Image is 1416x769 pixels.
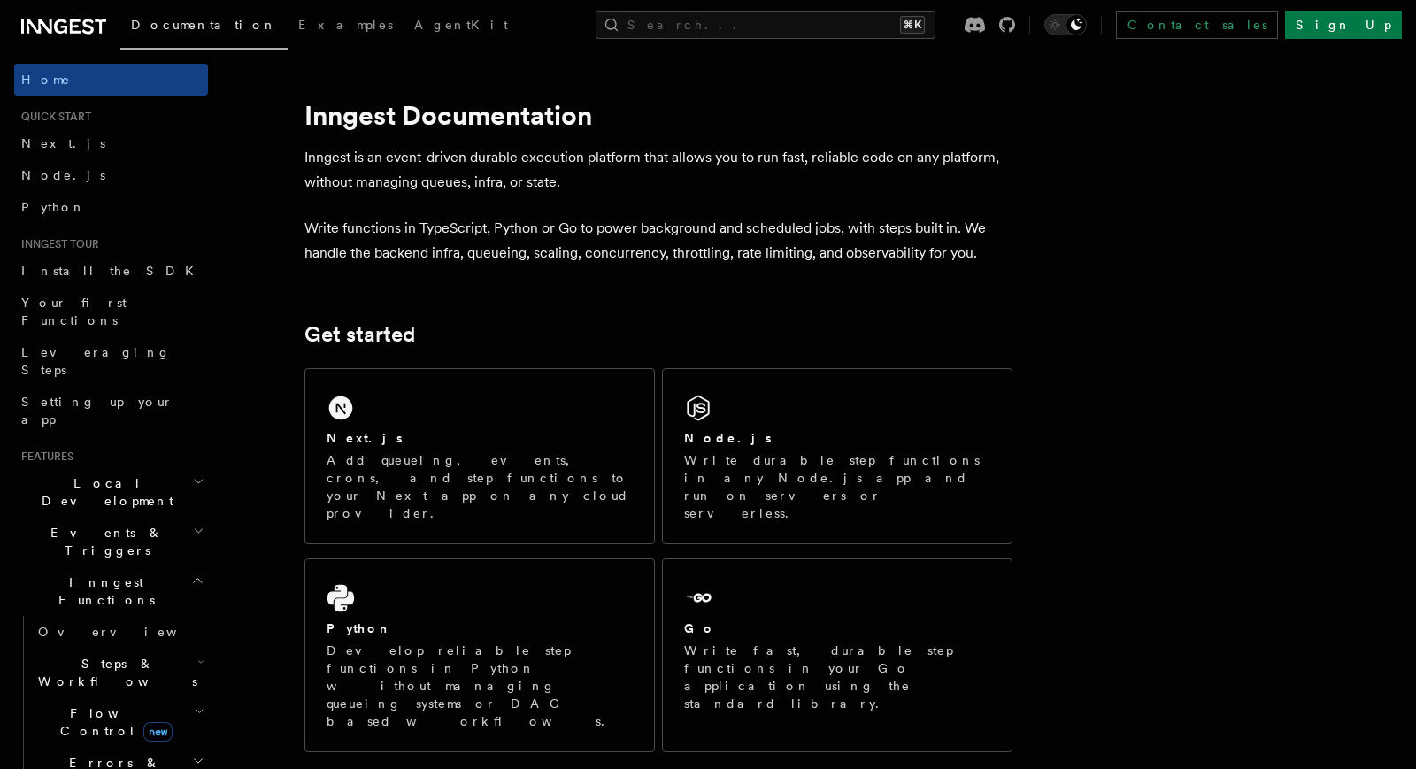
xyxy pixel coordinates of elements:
[900,16,925,34] kbd: ⌘K
[31,648,208,697] button: Steps & Workflows
[14,566,208,616] button: Inngest Functions
[304,99,1012,131] h1: Inngest Documentation
[14,524,193,559] span: Events & Triggers
[14,237,99,251] span: Inngest tour
[14,573,191,609] span: Inngest Functions
[327,642,633,730] p: Develop reliable step functions in Python without managing queueing systems or DAG based workflows.
[31,655,197,690] span: Steps & Workflows
[31,616,208,648] a: Overview
[414,18,508,32] span: AgentKit
[327,429,403,447] h2: Next.js
[304,322,415,347] a: Get started
[21,200,86,214] span: Python
[298,18,393,32] span: Examples
[21,71,71,88] span: Home
[14,450,73,464] span: Features
[404,5,519,48] a: AgentKit
[120,5,288,50] a: Documentation
[304,145,1012,195] p: Inngest is an event-driven durable execution platform that allows you to run fast, reliable code ...
[304,558,655,752] a: PythonDevelop reliable step functions in Python without managing queueing systems or DAG based wo...
[21,345,171,377] span: Leveraging Steps
[1116,11,1278,39] a: Contact sales
[31,704,195,740] span: Flow Control
[14,517,208,566] button: Events & Triggers
[14,159,208,191] a: Node.js
[21,168,105,182] span: Node.js
[14,191,208,223] a: Python
[684,429,772,447] h2: Node.js
[14,287,208,336] a: Your first Functions
[31,697,208,747] button: Flow Controlnew
[14,127,208,159] a: Next.js
[684,619,716,637] h2: Go
[21,264,204,278] span: Install the SDK
[143,722,173,742] span: new
[14,467,208,517] button: Local Development
[14,110,91,124] span: Quick start
[1044,14,1087,35] button: Toggle dark mode
[14,64,208,96] a: Home
[14,386,208,435] a: Setting up your app
[14,336,208,386] a: Leveraging Steps
[21,395,173,427] span: Setting up your app
[38,625,220,639] span: Overview
[1285,11,1402,39] a: Sign Up
[14,474,193,510] span: Local Development
[662,558,1012,752] a: GoWrite fast, durable step functions in your Go application using the standard library.
[304,216,1012,265] p: Write functions in TypeScript, Python or Go to power background and scheduled jobs, with steps bu...
[684,451,990,522] p: Write durable step functions in any Node.js app and run on servers or serverless.
[596,11,935,39] button: Search...⌘K
[288,5,404,48] a: Examples
[131,18,277,32] span: Documentation
[327,619,392,637] h2: Python
[14,255,208,287] a: Install the SDK
[684,642,990,712] p: Write fast, durable step functions in your Go application using the standard library.
[327,451,633,522] p: Add queueing, events, crons, and step functions to your Next app on any cloud provider.
[21,296,127,327] span: Your first Functions
[304,368,655,544] a: Next.jsAdd queueing, events, crons, and step functions to your Next app on any cloud provider.
[21,136,105,150] span: Next.js
[662,368,1012,544] a: Node.jsWrite durable step functions in any Node.js app and run on servers or serverless.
